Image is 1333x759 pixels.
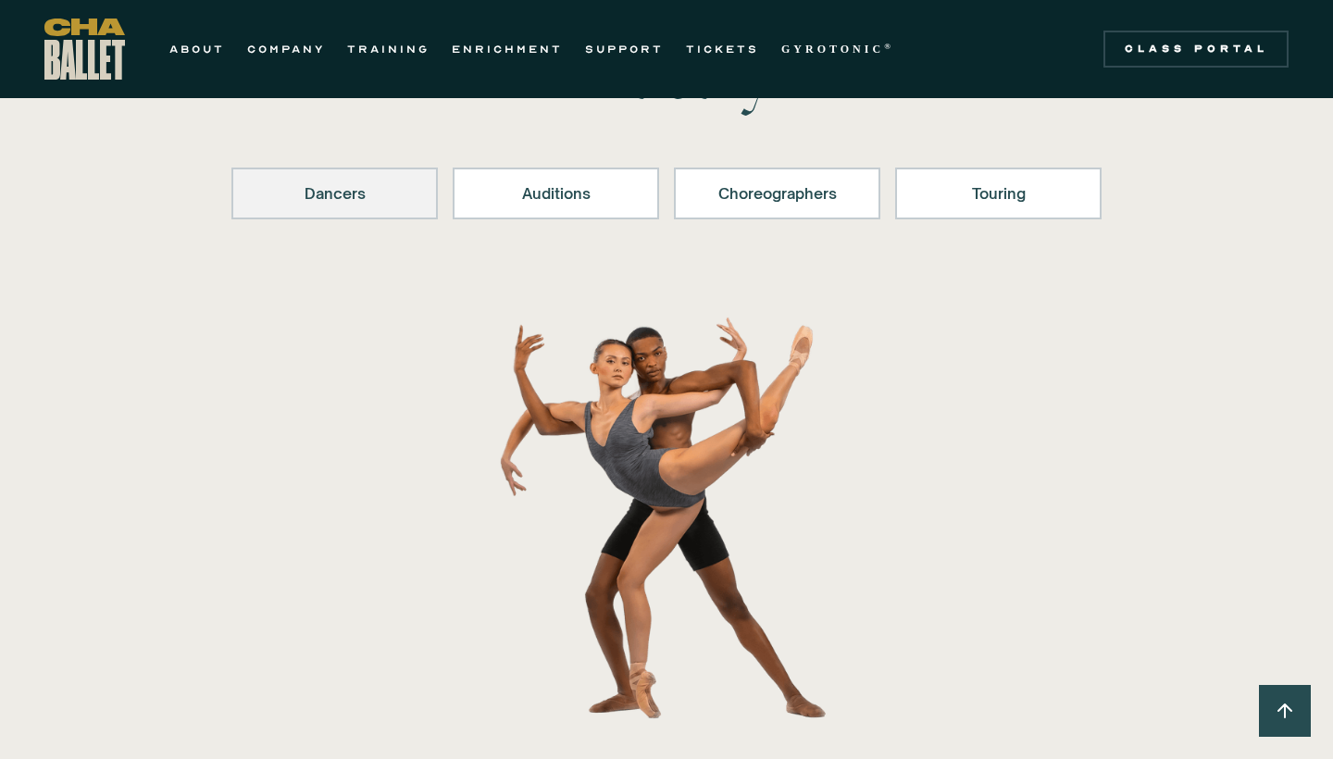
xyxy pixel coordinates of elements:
[698,182,856,205] div: Choreographers
[347,38,430,60] a: TRAINING
[919,182,1078,205] div: Touring
[477,182,635,205] div: Auditions
[585,38,664,60] a: SUPPORT
[169,38,225,60] a: ABOUT
[884,42,894,51] sup: ®
[453,168,659,219] a: Auditions
[452,38,563,60] a: ENRICHMENT
[686,38,759,60] a: TICKETS
[1103,31,1289,68] a: Class Portal
[1115,42,1277,56] div: Class Portal
[255,182,414,205] div: Dancers
[781,38,894,60] a: GYROTONIC®
[895,168,1102,219] a: Touring
[674,168,880,219] a: Choreographers
[44,19,125,80] a: home
[231,168,438,219] a: Dancers
[781,43,884,56] strong: GYROTONIC
[247,38,325,60] a: COMPANY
